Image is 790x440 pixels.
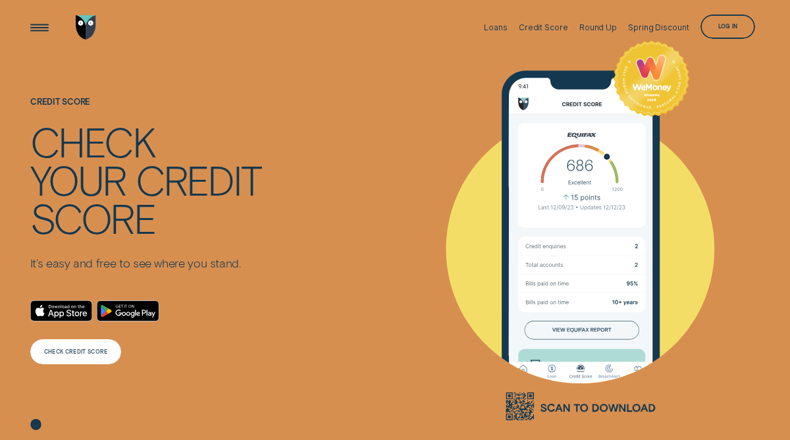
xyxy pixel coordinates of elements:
[30,256,261,271] p: It’s easy and free to see where you stand.
[30,123,261,237] h4: Check your credit score
[30,339,122,364] a: CHECK CREDIT SCORE
[579,23,617,32] div: Round Up
[30,199,155,237] div: score
[30,97,261,123] h1: Credit Score
[76,15,96,40] img: Wisr
[97,300,159,321] a: Android App on Google Play
[628,23,689,32] div: Spring Discount
[484,23,507,32] div: Loans
[44,350,108,354] div: CHECK CREDIT SCORE
[30,300,92,321] a: Download on the App Store
[30,161,126,199] div: your
[136,161,261,199] div: credit
[519,23,568,32] div: Credit Score
[27,15,51,40] button: Open Menu
[700,14,755,39] button: Log in
[30,123,155,161] div: Check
